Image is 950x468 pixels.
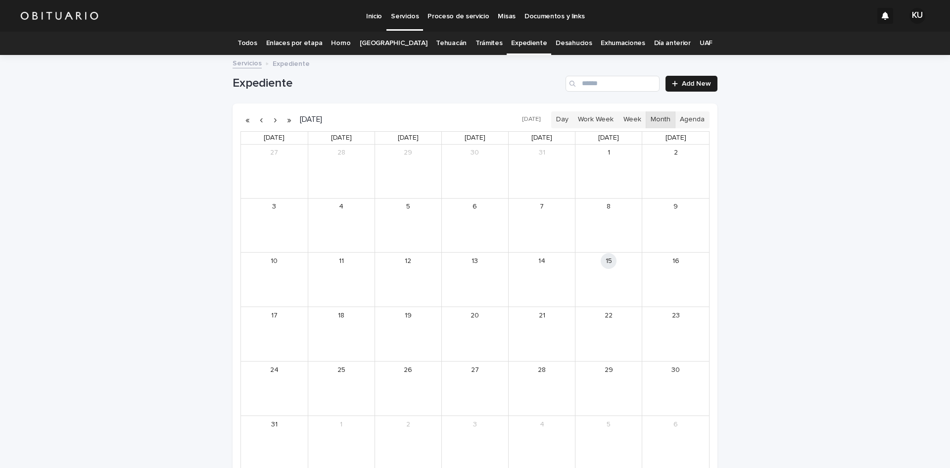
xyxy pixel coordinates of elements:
[441,198,508,253] td: August 6, 2025
[375,253,441,307] td: August 12, 2025
[266,253,282,269] a: August 10, 2025
[266,32,323,55] a: Enlaces por etapa
[601,253,617,269] a: August 15, 2025
[509,253,575,307] td: August 14, 2025
[241,362,308,416] td: August 24, 2025
[601,416,617,432] a: September 5, 2025
[237,32,257,55] a: Todos
[511,32,547,55] a: Expediente
[509,145,575,198] td: July 31, 2025
[308,253,375,307] td: August 11, 2025
[675,111,710,128] button: Agenda
[273,57,310,68] p: Expediente
[240,112,254,128] button: Previous year
[375,307,441,362] td: August 19, 2025
[601,362,617,378] a: August 29, 2025
[360,32,427,55] a: [GEOGRAPHIC_DATA]
[400,308,416,323] a: August 19, 2025
[601,145,617,161] a: August 1, 2025
[642,253,709,307] td: August 16, 2025
[668,416,684,432] a: September 6, 2025
[467,362,483,378] a: August 27, 2025
[20,6,99,26] img: HUM7g2VNRLqGMmR9WVqf
[467,199,483,215] a: August 6, 2025
[282,112,296,128] button: Next year
[556,32,592,55] a: Desahucios
[308,362,375,416] td: August 25, 2025
[664,132,688,144] a: Saturday
[441,362,508,416] td: August 27, 2025
[642,145,709,198] td: August 2, 2025
[400,416,416,432] a: September 2, 2025
[668,253,684,269] a: August 16, 2025
[668,362,684,378] a: August 30, 2025
[529,132,554,144] a: Thursday
[654,32,691,55] a: Día anterior
[642,307,709,362] td: August 23, 2025
[441,253,508,307] td: August 13, 2025
[333,416,349,432] a: September 1, 2025
[266,416,282,432] a: August 31, 2025
[436,32,467,55] a: Tehuacán
[534,253,550,269] a: August 14, 2025
[266,145,282,161] a: July 27, 2025
[534,362,550,378] a: August 28, 2025
[509,307,575,362] td: August 21, 2025
[467,145,483,161] a: July 30, 2025
[467,253,483,269] a: August 13, 2025
[333,199,349,215] a: August 4, 2025
[308,145,375,198] td: July 28, 2025
[333,308,349,323] a: August 18, 2025
[333,362,349,378] a: August 25, 2025
[518,112,545,127] button: [DATE]
[700,32,712,55] a: UAF
[668,308,684,323] a: August 23, 2025
[596,132,621,144] a: Friday
[463,132,487,144] a: Wednesday
[509,198,575,253] td: August 7, 2025
[441,145,508,198] td: July 30, 2025
[329,132,354,144] a: Monday
[618,111,646,128] button: Week
[400,362,416,378] a: August 26, 2025
[575,362,642,416] td: August 29, 2025
[331,32,350,55] a: Horno
[534,145,550,161] a: July 31, 2025
[241,307,308,362] td: August 17, 2025
[668,145,684,161] a: August 2, 2025
[682,80,711,87] span: Add New
[575,198,642,253] td: August 8, 2025
[534,416,550,432] a: September 4, 2025
[233,76,562,91] h1: Expediente
[475,32,503,55] a: Trámites
[266,199,282,215] a: August 3, 2025
[441,307,508,362] td: August 20, 2025
[601,32,645,55] a: Exhumaciones
[375,362,441,416] td: August 26, 2025
[266,362,282,378] a: August 24, 2025
[573,111,618,128] button: Work Week
[262,132,286,144] a: Sunday
[241,145,308,198] td: July 27, 2025
[396,132,421,144] a: Tuesday
[400,145,416,161] a: July 29, 2025
[333,145,349,161] a: July 28, 2025
[467,308,483,323] a: August 20, 2025
[375,145,441,198] td: July 29, 2025
[601,199,617,215] a: August 8, 2025
[909,8,925,24] div: KU
[668,199,684,215] a: August 9, 2025
[566,76,660,92] input: Search
[467,416,483,432] a: September 3, 2025
[400,253,416,269] a: August 12, 2025
[233,57,262,68] a: Servicios
[375,198,441,253] td: August 5, 2025
[400,199,416,215] a: August 5, 2025
[575,253,642,307] td: August 15, 2025
[601,308,617,323] a: August 22, 2025
[509,362,575,416] td: August 28, 2025
[241,253,308,307] td: August 10, 2025
[241,198,308,253] td: August 3, 2025
[333,253,349,269] a: August 11, 2025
